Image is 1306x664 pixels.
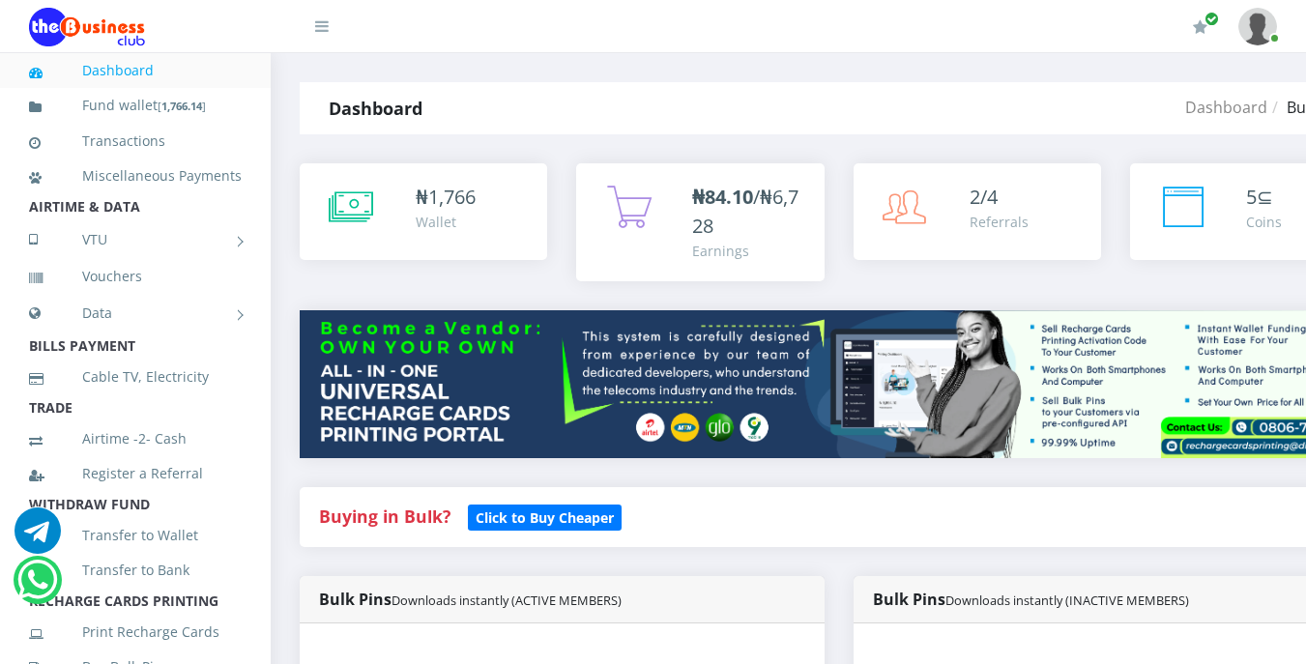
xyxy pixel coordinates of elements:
[1193,19,1207,35] i: Renew/Upgrade Subscription
[15,522,61,554] a: Chat for support
[29,254,242,299] a: Vouchers
[692,184,753,210] b: ₦84.10
[29,83,242,129] a: Fund wallet[1,766.14]
[970,184,998,210] span: 2/4
[29,289,242,337] a: Data
[300,163,547,260] a: ₦1,766 Wallet
[416,183,476,212] div: ₦
[428,184,476,210] span: 1,766
[873,589,1189,610] strong: Bulk Pins
[29,8,145,46] img: Logo
[158,99,206,113] small: [ ]
[17,571,57,603] a: Chat for support
[1246,184,1257,210] span: 5
[1204,12,1219,26] span: Renew/Upgrade Subscription
[692,184,798,239] span: /₦6,728
[29,154,242,198] a: Miscellaneous Payments
[1238,8,1277,45] img: User
[692,241,804,261] div: Earnings
[29,451,242,496] a: Register a Referral
[29,513,242,558] a: Transfer to Wallet
[29,355,242,399] a: Cable TV, Electricity
[329,97,422,120] strong: Dashboard
[29,417,242,461] a: Airtime -2- Cash
[1185,97,1267,118] a: Dashboard
[416,212,476,232] div: Wallet
[29,216,242,264] a: VTU
[476,508,614,527] b: Click to Buy Cheaper
[29,119,242,163] a: Transactions
[319,505,450,528] strong: Buying in Bulk?
[1246,212,1282,232] div: Coins
[970,212,1029,232] div: Referrals
[468,505,622,528] a: Click to Buy Cheaper
[29,48,242,93] a: Dashboard
[1246,183,1282,212] div: ⊆
[854,163,1101,260] a: 2/4 Referrals
[29,610,242,654] a: Print Recharge Cards
[161,99,202,113] b: 1,766.14
[392,592,622,609] small: Downloads instantly (ACTIVE MEMBERS)
[945,592,1189,609] small: Downloads instantly (INACTIVE MEMBERS)
[576,163,824,281] a: ₦84.10/₦6,728 Earnings
[319,589,622,610] strong: Bulk Pins
[29,548,242,592] a: Transfer to Bank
